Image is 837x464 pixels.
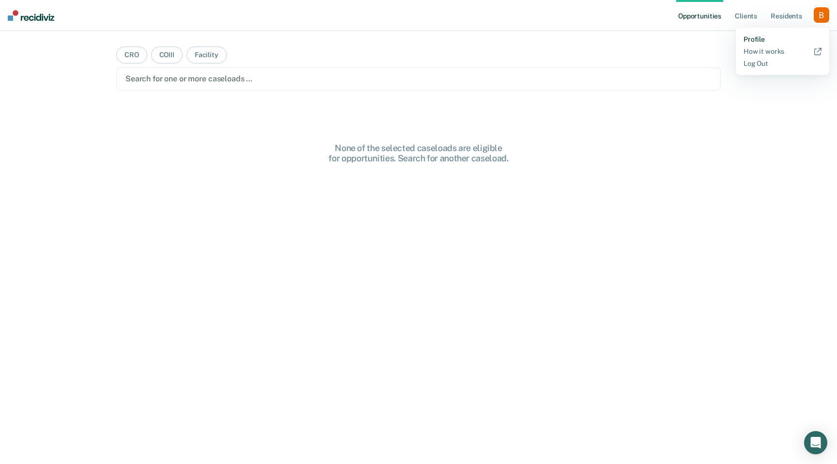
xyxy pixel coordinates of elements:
[744,47,821,56] a: How it works
[804,431,827,454] div: Open Intercom Messenger
[8,10,54,21] img: Recidiviz
[744,60,821,68] a: Log Out
[116,46,147,63] button: CRO
[744,35,821,44] a: Profile
[263,143,573,164] div: None of the selected caseloads are eligible for opportunities. Search for another caseload.
[151,46,183,63] button: COIII
[186,46,227,63] button: Facility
